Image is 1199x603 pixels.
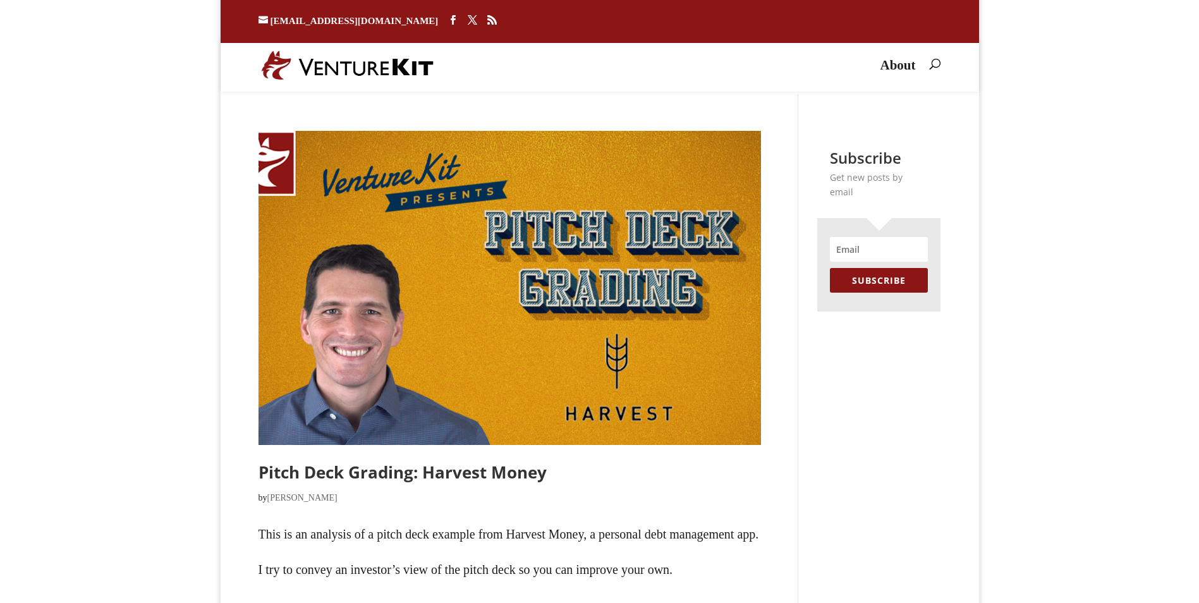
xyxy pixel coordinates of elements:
[259,131,761,445] img: Pitch Deck Grading: Harvest Money
[852,274,906,286] span: SUBSCRIBE
[259,487,761,519] p: by
[880,61,915,82] a: About
[259,461,547,484] a: Pitch Deck Grading: Harvest Money
[262,51,434,80] img: VentureKit
[830,268,928,293] button: SUBSCRIBE
[259,523,761,558] p: This is an analysis of a pitch deck example from Harvest Money, a personal debt management app.
[259,558,761,581] p: I try to convey an investor’s view of the pitch deck so you can improve your own.
[830,237,928,262] input: Email
[830,171,928,199] p: Get new posts by email
[267,493,338,502] a: [PERSON_NAME]
[830,150,928,166] h2: Subscribe
[259,16,439,26] a: [EMAIL_ADDRESS][DOMAIN_NAME]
